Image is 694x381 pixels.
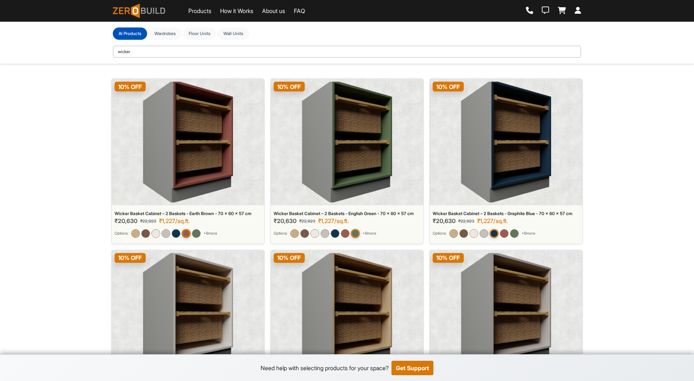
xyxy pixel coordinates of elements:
[220,7,253,15] a: How it Works
[294,7,305,15] a: FAQ
[341,229,350,238] img: Wicker Basket Cabinet – 2 Baskets - Earth Brown - 70 x 60 x 57 cm
[522,231,535,236] span: + 6 more
[131,229,140,238] img: Wicker Basket Cabinet – 2 Baskets - Light Oak - 70 x 60 x 57 cm
[302,253,393,374] img: Wicker Basket Cabinet – 2 Baskets - Light Oak - 70 x 60 x 57 cm
[115,82,146,91] span: 10 % OFF
[489,229,498,238] img: Wicker Basket Cabinet – 2 Baskets - Graphite Blue - 70 x 60 x 57 cm
[192,229,201,238] img: Wicker Basket Cabinet – 2 Baskets - English Green - 70 x 60 x 57 cm
[433,211,579,216] div: Wicker Basket Cabinet – 2 Baskets - Graphite Blue - 70 x 60 x 57 cm
[391,361,433,375] button: Get Support
[115,218,137,224] span: ₹20,630
[113,4,165,18] img: ZeroBuild logo
[162,229,170,238] img: Wicker Basket Cabinet – 2 Baskets - Sandstone - 70 x 60 x 57 cm
[115,211,261,216] div: Wicker Basket Cabinet – 2 Baskets - Earth Brown - 70 x 60 x 57 cm
[181,229,190,238] img: Wicker Basket Cabinet – 2 Baskets - Earth Brown - 70 x 60 x 57 cm
[274,211,420,216] div: Wicker Basket Cabinet – 2 Baskets - English Green - 70 x 60 x 57 cm
[480,229,488,238] img: Wicker Basket Cabinet – 2 Baskets - Sandstone - 70 x 60 x 57 cm
[151,229,160,238] img: Wicker Basket Cabinet – 2 Baskets - Ivory Cream - 70 x 60 x 57 cm
[470,229,478,238] img: Wicker Basket Cabinet – 2 Baskets - Ivory Cream - 70 x 60 x 57 cm
[433,253,464,263] span: 10 % OFF
[458,218,474,224] span: ₹22,923
[188,7,211,15] a: Products
[433,231,446,236] small: Options:
[183,27,216,40] button: Floor Units
[331,229,339,238] img: Wicker Basket Cabinet – 2 Baskets - Graphite Blue - 70 x 60 x 57 cm
[310,229,319,238] img: Wicker Basket Cabinet – 2 Baskets - Ivory Cream - 70 x 60 x 57 cm
[321,229,329,238] img: Wicker Basket Cabinet – 2 Baskets - Sandstone - 70 x 60 x 57 cm
[115,253,146,263] span: 10 % OFF
[510,229,519,238] img: Wicker Basket Cabinet – 2 Baskets - English Green - 70 x 60 x 57 cm
[318,218,349,224] div: ₹1,227/sq.ft.
[433,82,464,91] span: 10 % OFF
[299,218,315,224] span: ₹22,923
[141,229,150,238] img: Wicker Basket Cabinet – 2 Baskets - Walnut Brown - 70 x 60 x 57 cm
[477,218,508,224] div: ₹1,227/sq.ft.
[149,27,181,40] button: Wardrobes
[449,229,458,238] img: Wicker Basket Cabinet – 2 Baskets - Light Oak - 70 x 60 x 57 cm
[218,27,249,40] button: Wall Units
[262,7,285,15] a: About us
[204,231,217,236] span: + 6 more
[143,82,234,202] img: Wicker Basket Cabinet – 2 Baskets - Earth Brown - 70 x 60 x 57 cm
[270,78,424,244] a: Wicker Basket Cabinet – 2 Baskets - English Green - 70 x 60 x 57 cm10% OFFWicker Basket Cabinet –...
[461,253,552,374] img: Wicker Basket Cabinet – 2 Baskets - Sandstone - 70 x 60 x 57 cm
[461,82,552,202] img: Wicker Basket Cabinet – 2 Baskets - Graphite Blue - 70 x 60 x 57 cm
[113,27,147,40] button: Al Products
[300,229,309,238] img: Wicker Basket Cabinet – 2 Baskets - Walnut Brown - 70 x 60 x 57 cm
[429,78,583,244] a: Wicker Basket Cabinet – 2 Baskets - Graphite Blue - 70 x 60 x 57 cm10% OFFWicker Basket Cabinet –...
[143,253,234,374] img: Wicker Basket Cabinet – 2 Baskets - Ivory Cream - 70 x 60 x 57 cm
[115,231,128,236] small: Options:
[261,364,389,372] div: Need help with selecting products for your space?
[433,218,455,224] span: ₹20,630
[575,7,581,15] a: Login
[274,82,305,91] span: 10 % OFF
[113,46,581,58] input: Search by product name...
[363,231,376,236] span: + 6 more
[459,229,468,238] img: Wicker Basket Cabinet – 2 Baskets - Walnut Brown - 70 x 60 x 57 cm
[302,82,393,202] img: Wicker Basket Cabinet – 2 Baskets - English Green - 70 x 60 x 57 cm
[274,218,296,224] span: ₹20,630
[111,78,265,244] a: Wicker Basket Cabinet – 2 Baskets - Earth Brown - 70 x 60 x 57 cm10% OFFWicker Basket Cabinet – 2...
[351,229,360,238] img: Wicker Basket Cabinet – 2 Baskets - English Green - 70 x 60 x 57 cm
[274,253,305,263] span: 10 % OFF
[159,218,190,224] div: ₹1,227/sq.ft.
[140,218,156,224] span: ₹22,923
[274,231,287,236] small: Options:
[172,229,180,238] img: Wicker Basket Cabinet – 2 Baskets - Graphite Blue - 70 x 60 x 57 cm
[290,229,299,238] img: Wicker Basket Cabinet – 2 Baskets - Light Oak - 70 x 60 x 57 cm
[500,229,509,238] img: Wicker Basket Cabinet – 2 Baskets - Earth Brown - 70 x 60 x 57 cm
